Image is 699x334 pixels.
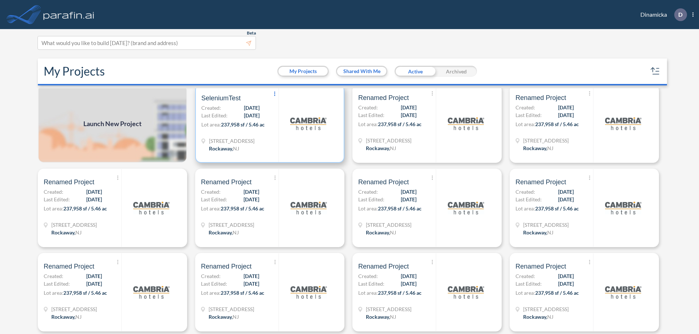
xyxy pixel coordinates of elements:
[247,30,256,36] span: Beta
[366,305,411,313] span: 321 Mt Hope Ave
[516,93,566,102] span: Renamed Project
[44,290,63,296] span: Lot area:
[516,280,542,287] span: Last Edited:
[44,205,63,212] span: Lot area:
[390,229,396,236] span: NJ
[221,121,265,128] span: 237,958 sf / 5.46 ac
[547,314,553,320] span: NJ
[133,190,170,226] img: logo
[244,112,260,119] span: [DATE]
[366,137,411,144] span: 321 Mt Hope Ave
[86,188,102,196] span: [DATE]
[366,144,396,152] div: Rockaway, NJ
[51,314,75,320] span: Rockaway ,
[366,314,390,320] span: Rockaway ,
[201,272,221,280] span: Created:
[233,145,239,152] span: NJ
[448,190,484,226] img: logo
[523,305,569,313] span: 321 Mt Hope Ave
[83,119,142,129] span: Launch New Project
[558,272,574,280] span: [DATE]
[209,221,254,229] span: 321 Mt Hope Ave
[201,188,221,196] span: Created:
[209,137,254,145] span: 321 Mt Hope Ave
[516,121,535,127] span: Lot area:
[378,290,422,296] span: 237,958 sf / 5.46 ac
[358,104,378,111] span: Created:
[86,196,102,203] span: [DATE]
[75,314,82,320] span: NJ
[38,84,187,163] a: Launch New Project
[221,205,264,212] span: 237,958 sf / 5.46 ac
[516,104,535,111] span: Created:
[378,205,422,212] span: 237,958 sf / 5.46 ac
[516,188,535,196] span: Created:
[44,280,70,287] span: Last Edited:
[209,145,239,152] div: Rockaway, NJ
[358,111,384,119] span: Last Edited:
[535,290,579,296] span: 237,958 sf / 5.46 ac
[366,229,390,236] span: Rockaway ,
[44,272,63,280] span: Created:
[547,229,553,236] span: NJ
[63,290,107,296] span: 237,958 sf / 5.46 ac
[209,229,239,236] div: Rockaway, NJ
[558,196,574,203] span: [DATE]
[605,105,641,142] img: logo
[201,112,228,119] span: Last Edited:
[448,274,484,310] img: logo
[358,93,409,102] span: Renamed Project
[605,274,641,310] img: logo
[358,188,378,196] span: Created:
[558,280,574,287] span: [DATE]
[290,105,327,142] img: logo
[244,280,259,287] span: [DATE]
[86,280,102,287] span: [DATE]
[51,305,97,313] span: 321 Mt Hope Ave
[358,280,384,287] span: Last Edited:
[649,65,661,77] button: sort
[523,314,547,320] span: Rockaway ,
[523,229,553,236] div: Rockaway, NJ
[221,290,264,296] span: 237,958 sf / 5.46 ac
[366,229,396,236] div: Rockaway, NJ
[244,104,260,112] span: [DATE]
[244,196,259,203] span: [DATE]
[201,290,221,296] span: Lot area:
[44,178,94,186] span: Renamed Project
[44,188,63,196] span: Created:
[86,272,102,280] span: [DATE]
[38,84,187,163] img: add
[358,272,378,280] span: Created:
[516,196,542,203] span: Last Edited:
[401,280,416,287] span: [DATE]
[291,190,327,226] img: logo
[291,274,327,310] img: logo
[209,229,233,236] span: Rockaway ,
[401,188,416,196] span: [DATE]
[523,144,553,152] div: Rockaway, NJ
[358,205,378,212] span: Lot area:
[678,11,683,18] p: D
[209,313,239,321] div: Rockaway, NJ
[516,290,535,296] span: Lot area:
[279,67,328,76] button: My Projects
[358,262,409,271] span: Renamed Project
[75,229,82,236] span: NJ
[523,137,569,144] span: 321 Mt Hope Ave
[51,221,97,229] span: 321 Mt Hope Ave
[201,196,227,203] span: Last Edited:
[395,66,436,77] div: Active
[436,66,477,77] div: Archived
[358,121,378,127] span: Lot area:
[201,94,241,102] span: SeleniumTest
[201,280,227,287] span: Last Edited:
[201,262,252,271] span: Renamed Project
[401,111,416,119] span: [DATE]
[209,314,233,320] span: Rockaway ,
[558,111,574,119] span: [DATE]
[337,67,386,76] button: Shared With Me
[209,305,254,313] span: 321 Mt Hope Ave
[390,145,396,151] span: NJ
[358,178,409,186] span: Renamed Project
